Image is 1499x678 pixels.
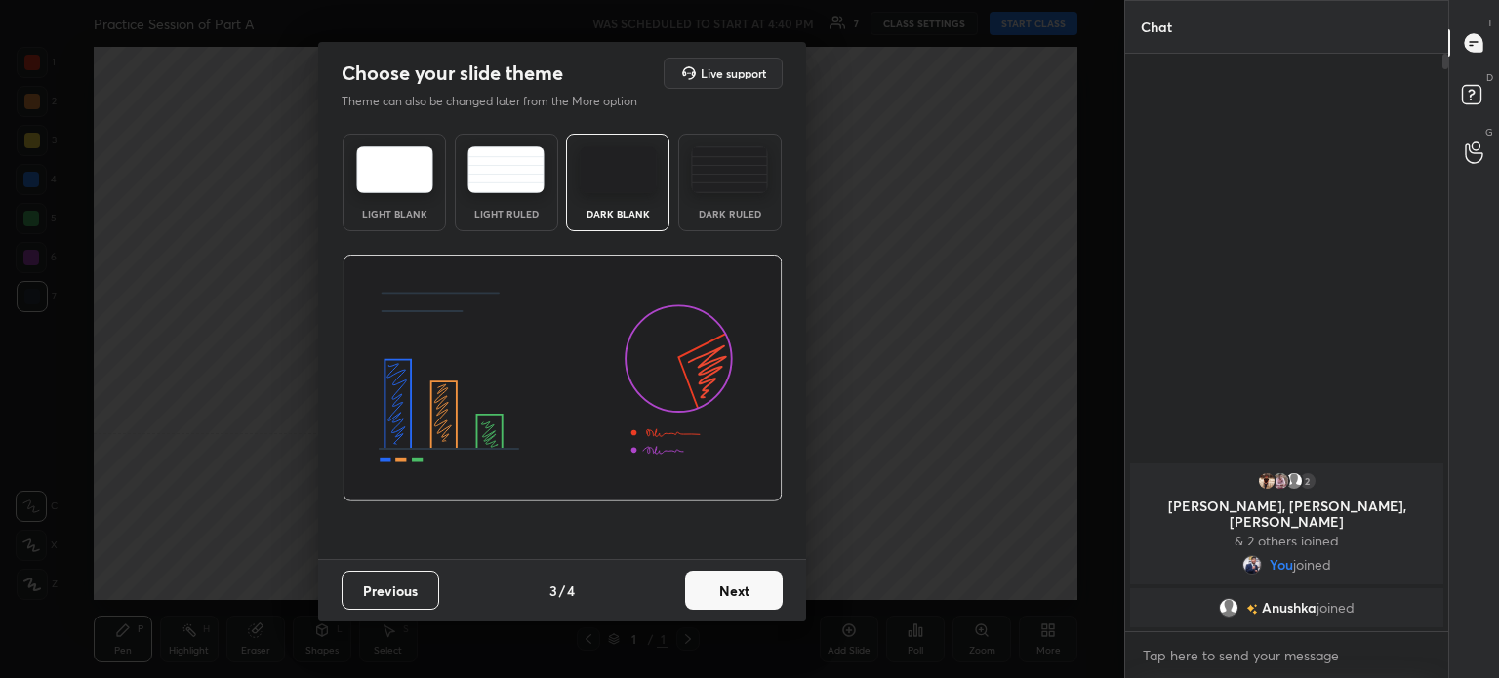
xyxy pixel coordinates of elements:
[467,209,546,219] div: Light Ruled
[691,146,768,193] img: darkRuledTheme.de295e13.svg
[1142,534,1432,549] p: & 2 others joined
[701,67,766,79] h5: Live support
[343,255,783,502] img: darkThemeBanner.d06ce4a2.svg
[1125,459,1448,631] div: grid
[1242,555,1262,575] img: 3665861c91af40c7882c0fc6b89fae5c.jpg
[356,146,433,193] img: lightTheme.e5ed3b09.svg
[1486,70,1493,85] p: D
[1257,471,1276,491] img: 7e712c5f3f044ee8a16dbad50db7259c.jpg
[355,209,433,219] div: Light Blank
[1298,471,1317,491] div: 2
[1246,604,1258,615] img: no-rating-badge.077c3623.svg
[691,209,769,219] div: Dark Ruled
[1487,16,1493,30] p: T
[580,146,657,193] img: darkTheme.f0cc69e5.svg
[1317,600,1355,616] span: joined
[549,580,557,601] h4: 3
[1293,557,1331,573] span: joined
[1485,125,1493,140] p: G
[1284,471,1304,491] img: default.png
[342,571,439,610] button: Previous
[567,580,575,601] h4: 4
[1270,557,1293,573] span: You
[467,146,545,193] img: lightRuledTheme.5fabf969.svg
[1262,600,1317,616] span: Anushka
[559,580,565,601] h4: /
[1125,1,1188,53] p: Chat
[1271,471,1290,491] img: 7be3e7b8dfe947bf87e2f3a1f8169fb3.jpg
[685,571,783,610] button: Next
[342,60,563,86] h2: Choose your slide theme
[1219,598,1238,618] img: default.png
[579,209,657,219] div: Dark Blank
[342,93,658,110] p: Theme can also be changed later from the More option
[1142,499,1432,530] p: [PERSON_NAME], [PERSON_NAME], [PERSON_NAME]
